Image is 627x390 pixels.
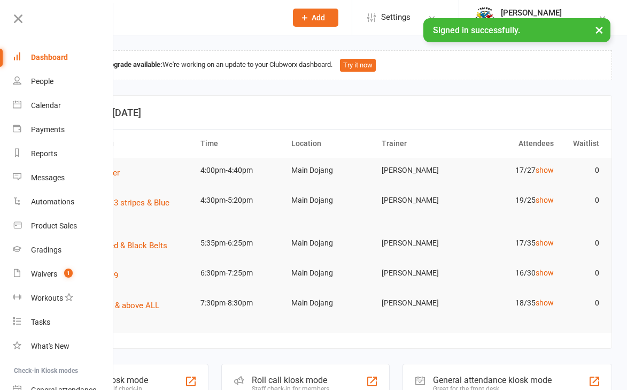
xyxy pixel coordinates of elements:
[536,269,554,277] a: show
[293,9,338,27] button: Add
[377,130,468,157] th: Trainer
[287,158,377,183] td: Main Dojang
[13,70,114,94] a: People
[82,375,148,385] div: Class kiosk mode
[64,269,73,278] span: 1
[433,375,552,385] div: General attendance kiosk mode
[64,299,191,325] button: Adults - 13yrs & above ALL Grades
[13,118,114,142] a: Payments
[501,18,598,27] div: [PERSON_NAME] Taekwondo
[13,238,114,262] a: Gradings
[381,5,411,29] span: Settings
[287,188,377,213] td: Main Dojang
[64,198,169,220] span: Junior yellow 3 stripes & Blue Belts
[468,188,559,213] td: 19/25
[31,246,61,254] div: Gradings
[31,125,65,134] div: Payments
[468,231,559,256] td: 17/35
[31,197,74,206] div: Automations
[31,318,50,326] div: Tasks
[196,158,287,183] td: 4:00pm-4:40pm
[64,196,191,222] button: Junior yellow 3 stripes & Blue Belts
[31,77,53,86] div: People
[559,290,604,316] td: 0
[287,231,377,256] td: Main Dojang
[433,25,520,35] span: Signed in successfully.
[13,142,114,166] a: Reports
[468,130,559,157] th: Attendees
[13,310,114,334] a: Tasks
[196,130,287,157] th: Time
[474,7,496,28] img: thumb_image1638236014.png
[559,130,604,157] th: Waitlist
[196,188,287,213] td: 4:30pm-5:20pm
[252,375,329,385] div: Roll call kiosk mode
[468,158,559,183] td: 17/27
[501,8,598,18] div: [PERSON_NAME]
[64,108,600,118] h3: Coming up [DATE]
[287,261,377,286] td: Main Dojang
[377,158,468,183] td: [PERSON_NAME]
[13,190,114,214] a: Automations
[51,50,612,80] div: We're working on an update to your Clubworx dashboard.
[64,10,279,25] input: Search...
[312,13,325,22] span: Add
[64,239,175,252] button: Junior U13 Red & Black Belts
[559,261,604,286] td: 0
[536,239,554,247] a: show
[559,231,604,256] td: 0
[196,290,287,316] td: 7:30pm-8:30pm
[31,270,57,278] div: Waivers
[468,290,559,316] td: 18/35
[13,166,114,190] a: Messages
[31,173,65,182] div: Messages
[64,241,167,250] span: Junior U13 Red & Black Belts
[559,158,604,183] td: 0
[31,149,57,158] div: Reports
[13,262,114,286] a: Waivers 1
[31,342,69,350] div: What's New
[13,214,114,238] a: Product Sales
[196,231,287,256] td: 5:35pm-6:25pm
[287,290,377,316] td: Main Dojang
[72,60,162,68] strong: Dashboard upgrade available:
[59,130,196,157] th: Event/Booking
[536,299,554,307] a: show
[31,53,68,62] div: Dashboard
[13,334,114,358] a: What's New
[536,196,554,204] a: show
[468,261,559,286] td: 16/30
[590,18,609,41] button: ×
[377,231,468,256] td: [PERSON_NAME]
[13,286,114,310] a: Workouts
[340,59,376,72] button: Try it now
[13,45,114,70] a: Dashboard
[13,94,114,118] a: Calendar
[31,294,63,302] div: Workouts
[31,221,77,230] div: Product Sales
[196,261,287,286] td: 6:30pm-7:25pm
[377,261,468,286] td: [PERSON_NAME]
[287,130,377,157] th: Location
[377,188,468,213] td: [PERSON_NAME]
[31,101,61,110] div: Calendar
[377,290,468,316] td: [PERSON_NAME]
[536,166,554,174] a: show
[559,188,604,213] td: 0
